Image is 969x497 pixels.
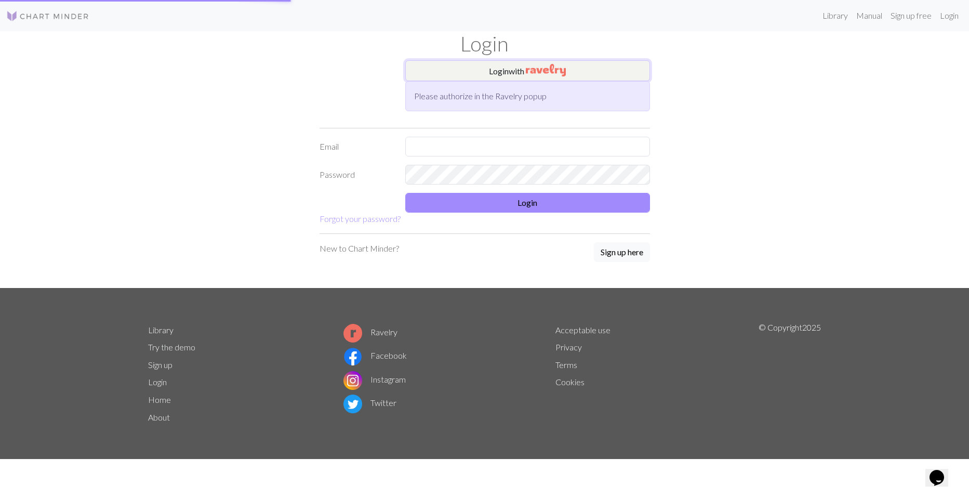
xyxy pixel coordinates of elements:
[852,5,886,26] a: Manual
[526,64,566,76] img: Ravelry
[148,412,170,422] a: About
[759,321,821,426] p: © Copyright 2025
[313,137,399,156] label: Email
[343,327,397,337] a: Ravelry
[148,325,174,335] a: Library
[555,342,582,352] a: Privacy
[148,342,195,352] a: Try the demo
[6,10,89,22] img: Logo
[148,377,167,387] a: Login
[320,242,399,255] p: New to Chart Minder?
[936,5,963,26] a: Login
[343,398,396,408] a: Twitter
[148,360,172,370] a: Sign up
[594,242,650,262] button: Sign up here
[343,395,362,413] img: Twitter logo
[555,325,610,335] a: Acceptable use
[594,242,650,263] a: Sign up here
[405,60,650,81] button: Loginwith
[405,81,650,111] div: Please authorize in the Ravelry popup
[555,360,577,370] a: Terms
[343,371,362,390] img: Instagram logo
[925,455,959,487] iframe: chat widget
[818,5,852,26] a: Library
[405,193,650,213] button: Login
[343,347,362,366] img: Facebook logo
[343,374,406,384] a: Instagram
[320,214,401,224] a: Forgot your password?
[886,5,936,26] a: Sign up free
[343,350,407,360] a: Facebook
[142,31,828,56] h1: Login
[343,324,362,343] img: Ravelry logo
[148,395,171,404] a: Home
[313,165,399,185] label: Password
[555,377,585,387] a: Cookies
